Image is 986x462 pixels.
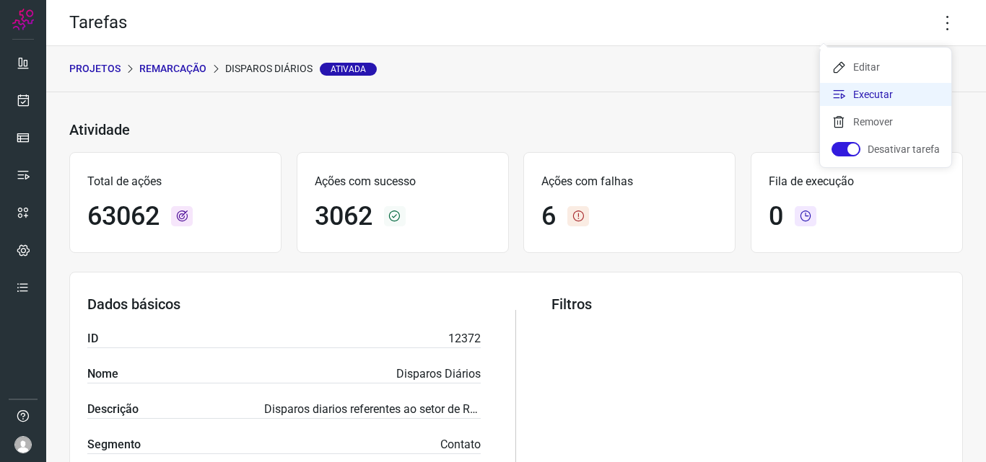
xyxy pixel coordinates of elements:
[820,138,951,161] li: Desativar tarefa
[440,436,481,453] p: Contato
[315,201,372,232] h1: 3062
[448,330,481,347] p: 12372
[14,436,32,453] img: avatar-user-boy.jpg
[315,173,491,190] p: Ações com sucesso
[69,61,121,76] p: PROJETOS
[551,296,945,313] h3: Filtros
[541,201,556,232] h1: 6
[87,173,263,190] p: Total de ações
[820,110,951,133] li: Remover
[87,330,98,347] label: ID
[87,365,118,383] label: Nome
[396,365,481,383] p: Disparos Diários
[541,173,717,190] p: Ações com falhas
[225,61,377,76] p: Disparos Diários
[769,173,945,190] p: Fila de execução
[769,201,783,232] h1: 0
[320,63,377,76] span: Ativada
[87,296,481,313] h3: Dados básicos
[69,12,127,33] h2: Tarefas
[820,83,951,106] li: Executar
[820,55,951,79] li: Editar
[87,436,141,453] label: Segmento
[264,401,481,418] p: Disparos diarios referentes ao setor de Remacação
[87,401,139,418] label: Descrição
[12,9,34,30] img: Logo
[87,201,160,232] h1: 63062
[139,61,206,76] p: Remarcação
[69,121,130,138] h3: Atividade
